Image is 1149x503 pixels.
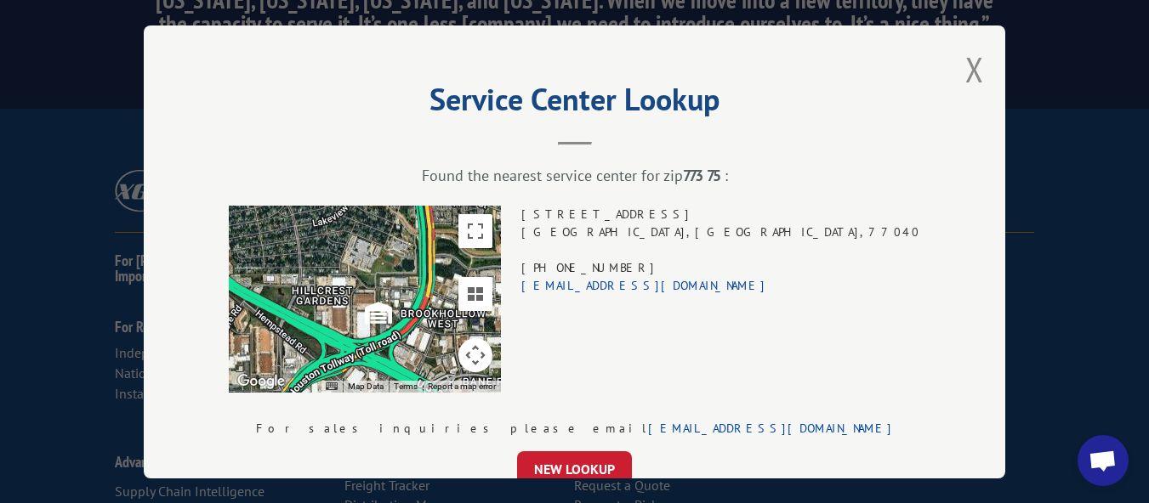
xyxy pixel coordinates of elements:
[683,166,725,185] strong: 77375
[365,299,392,326] img: svg%3E
[965,47,984,92] button: Close modal
[517,451,632,487] button: NEW LOOKUP
[348,381,384,393] button: Map Data
[326,381,338,393] button: Keyboard shortcuts
[394,381,418,391] a: Terms (opens in new tab)
[428,381,496,391] a: Report a map error
[458,214,492,248] button: Toggle fullscreen view
[458,277,492,311] button: Tilt map
[648,421,893,436] a: [EMAIL_ADDRESS][DOMAIN_NAME]
[233,370,289,393] a: Open this area in Google Maps (opens a new window)
[1078,435,1129,486] div: Open chat
[229,420,920,438] div: For sales inquiries please email
[233,370,289,393] img: Google
[458,338,492,372] button: Map camera controls
[229,166,920,185] div: Found the nearest service center for zip :
[521,206,920,393] div: [STREET_ADDRESS] [GEOGRAPHIC_DATA] , [GEOGRAPHIC_DATA] , 77040 [PHONE_NUMBER]
[521,278,766,293] a: [EMAIL_ADDRESS][DOMAIN_NAME]
[229,88,920,120] h2: Service Center Lookup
